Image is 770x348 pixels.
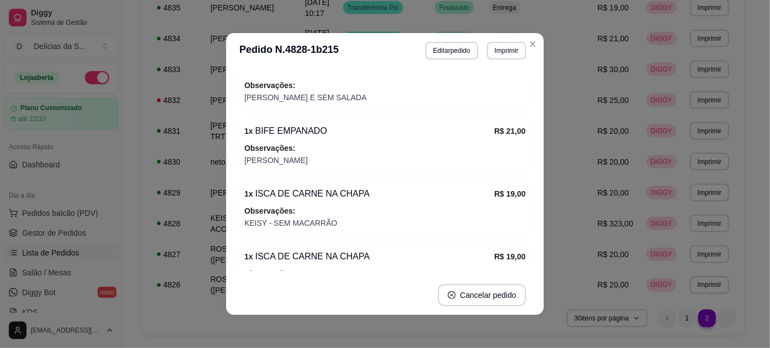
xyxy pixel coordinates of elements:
[524,35,542,53] button: Close
[448,291,456,299] span: close-circle
[494,127,526,135] strong: R$ 21,00
[244,250,494,263] div: ISCA DE CARNE NA CHAPA
[244,269,296,278] strong: Observações:
[244,217,526,229] span: KEISY - SEM MACARRÃO
[244,124,494,138] div: BIFE EMPANADO
[244,252,253,261] strong: 1 x
[239,42,339,59] h3: Pedido N. 4828-1b215
[244,81,296,90] strong: Observações:
[494,189,526,198] strong: R$ 19,00
[244,154,526,166] span: [PERSON_NAME]
[244,189,253,198] strong: 1 x
[425,42,478,59] button: Editarpedido
[244,187,494,200] div: ISCA DE CARNE NA CHAPA
[244,91,526,104] span: [PERSON_NAME] E SEM SALADA
[244,127,253,135] strong: 1 x
[487,42,526,59] button: Imprimir
[244,144,296,153] strong: Observações:
[438,284,526,306] button: close-circleCancelar pedido
[494,252,526,261] strong: R$ 19,00
[244,206,296,215] strong: Observações:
